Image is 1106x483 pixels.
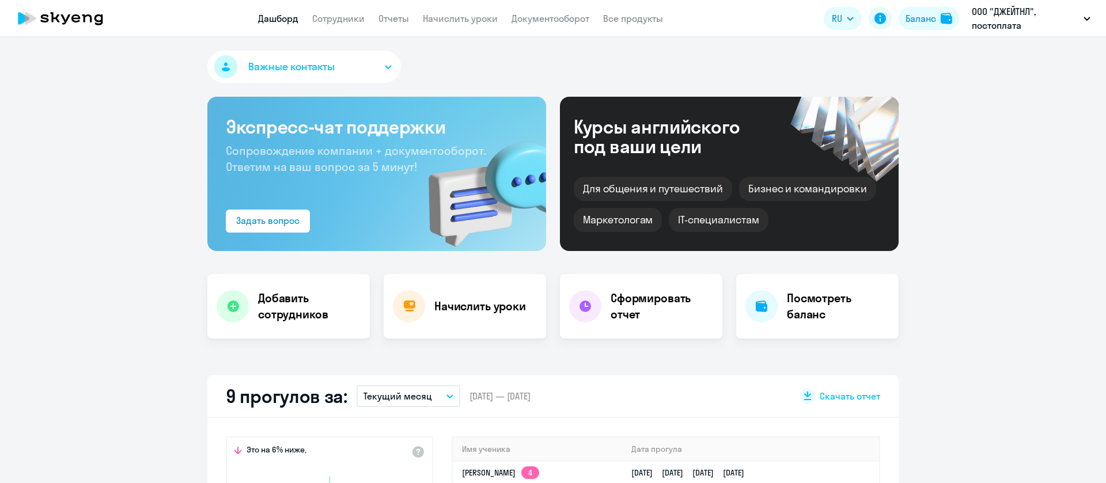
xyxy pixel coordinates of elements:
[434,298,526,314] h4: Начислить уроки
[966,5,1096,32] button: ООО "ДЖЕЙТНЛ", постоплата
[820,390,880,402] span: Скачать отчет
[611,290,713,322] h4: Сформировать отчет
[832,12,842,25] span: RU
[574,117,771,156] div: Курсы английского под ваши цели
[631,467,753,478] a: [DATE][DATE][DATE][DATE]
[469,390,531,402] span: [DATE] — [DATE]
[899,7,959,30] button: Балансbalance
[739,177,876,201] div: Бизнес и командировки
[453,438,622,461] th: Имя ученика
[357,385,460,407] button: Текущий месяц
[906,12,936,25] div: Баланс
[574,208,662,232] div: Маркетологам
[574,177,732,201] div: Для общения и путешествий
[258,290,361,322] h4: Добавить сотрудников
[226,115,528,138] h3: Экспресс-чат поддержки
[462,467,539,478] a: [PERSON_NAME]4
[378,13,409,24] a: Отчеты
[226,385,347,408] h2: 9 прогулов за:
[622,438,879,461] th: Дата прогула
[423,13,498,24] a: Начислить уроки
[512,13,589,24] a: Документооборот
[669,208,768,232] div: IT-специалистам
[824,7,862,30] button: RU
[226,143,486,174] span: Сопровождение компании + документооборот. Ответим на ваш вопрос за 5 минут!
[258,13,298,24] a: Дашборд
[248,59,335,74] span: Важные контакты
[972,5,1079,32] p: ООО "ДЖЕЙТНЛ", постоплата
[236,214,300,227] div: Задать вопрос
[787,290,889,322] h4: Посмотреть баланс
[521,466,539,479] app-skyeng-badge: 4
[312,13,365,24] a: Сотрудники
[941,13,952,24] img: balance
[207,51,401,83] button: Важные контакты
[226,210,310,233] button: Задать вопрос
[603,13,663,24] a: Все продукты
[247,444,306,458] span: Это на 6% ниже,
[363,389,432,403] p: Текущий месяц
[412,121,546,251] img: bg-img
